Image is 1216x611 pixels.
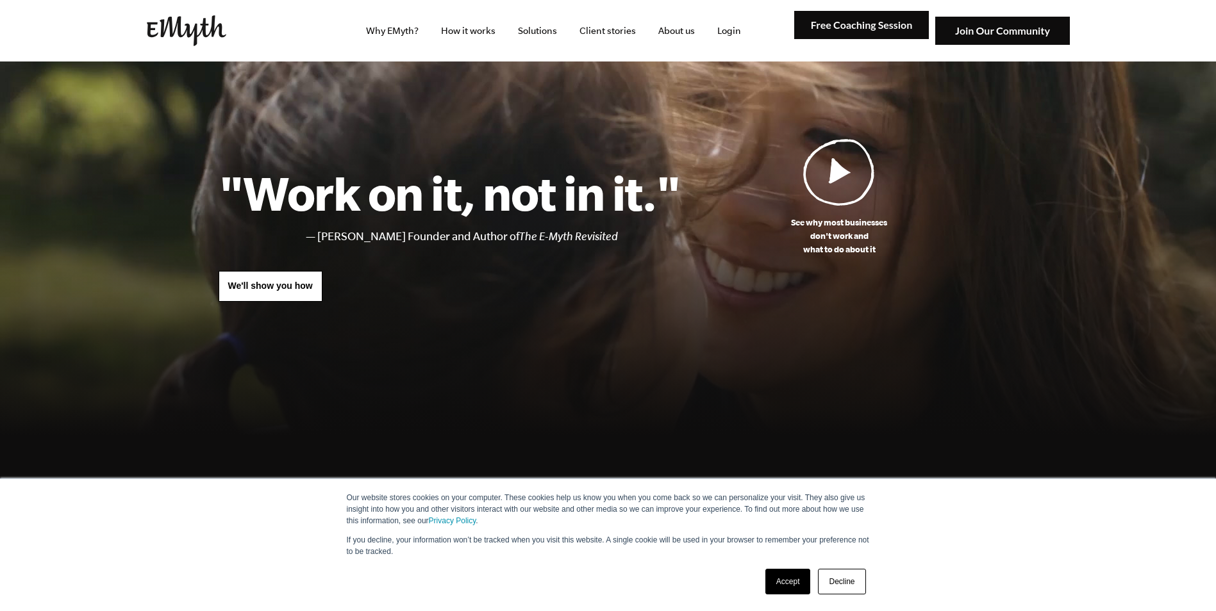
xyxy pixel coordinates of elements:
a: Accept [765,569,811,594]
img: EMyth [147,15,226,46]
p: If you decline, your information won’t be tracked when you visit this website. A single cookie wi... [347,534,870,557]
span: We'll show you how [228,281,313,291]
a: Privacy Policy [429,516,476,525]
img: Join Our Community [935,17,1070,45]
img: Free Coaching Session [794,11,929,40]
h1: "Work on it, not in it." [219,165,681,221]
p: See why most businesses don't work and what to do about it [681,216,998,256]
i: The E-Myth Revisited [519,230,618,243]
a: Decline [818,569,865,594]
a: We'll show you how [219,271,322,302]
img: Play Video [803,138,875,206]
p: Our website stores cookies on your computer. These cookies help us know you when you come back so... [347,492,870,526]
a: See why most businessesdon't work andwhat to do about it [681,138,998,256]
li: [PERSON_NAME] Founder and Author of [317,227,681,246]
